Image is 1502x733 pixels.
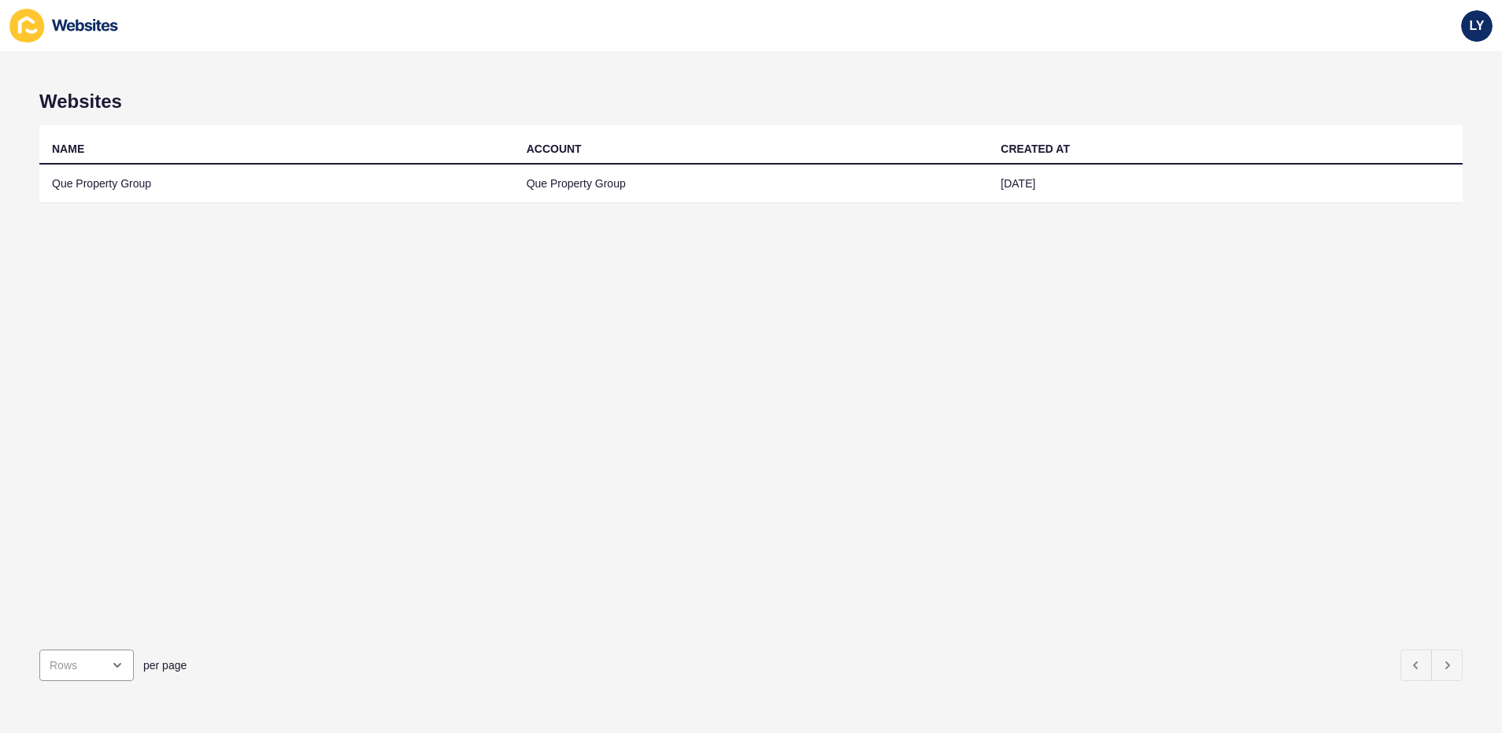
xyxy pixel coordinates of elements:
[514,165,989,203] td: Que Property Group
[39,650,134,681] div: open menu
[39,165,514,203] td: Que Property Group
[1470,18,1485,34] span: LY
[527,141,582,157] div: ACCOUNT
[988,165,1463,203] td: [DATE]
[1001,141,1070,157] div: CREATED AT
[39,91,1463,113] h1: Websites
[143,657,187,673] span: per page
[52,141,84,157] div: NAME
